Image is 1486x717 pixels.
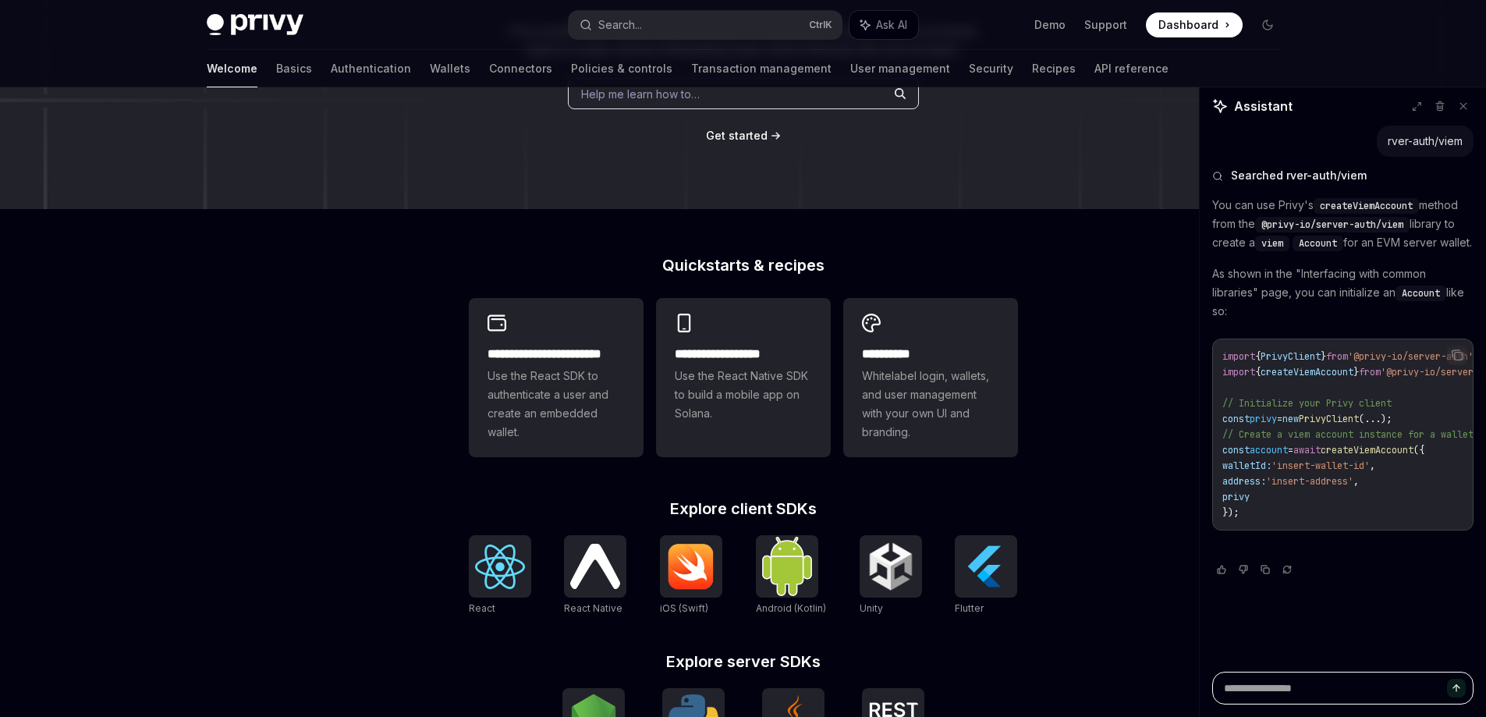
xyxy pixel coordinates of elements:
span: PrivyClient [1299,413,1359,425]
h2: Quickstarts & recipes [469,257,1018,273]
a: Wallets [430,50,470,87]
a: Dashboard [1146,12,1243,37]
p: You can use Privy's method from the library to create a for an EVM server wallet. [1212,196,1474,252]
div: rver-auth/viem [1388,133,1463,149]
span: Searched rver-auth/viem [1231,168,1367,183]
span: new [1282,413,1299,425]
span: const [1222,413,1250,425]
a: Authentication [331,50,411,87]
a: Connectors [489,50,552,87]
span: createViemAccount [1321,444,1413,456]
a: Welcome [207,50,257,87]
img: React Native [570,544,620,588]
span: React [469,602,495,614]
span: Unity [860,602,883,614]
span: iOS (Swift) [660,602,708,614]
span: = [1277,413,1282,425]
span: }); [1222,506,1239,519]
span: Account [1402,287,1440,300]
a: Transaction management [691,50,832,87]
span: Android (Kotlin) [756,602,826,614]
h2: Explore client SDKs [469,501,1018,516]
span: { [1255,350,1261,363]
a: **** **** **** ***Use the React Native SDK to build a mobile app on Solana. [656,298,831,457]
button: Searched rver-auth/viem [1212,168,1474,183]
span: Help me learn how to… [581,86,700,102]
a: Demo [1034,17,1066,33]
span: 'insert-address' [1266,475,1353,488]
a: FlutterFlutter [955,535,1017,616]
span: createViemAccount [1320,200,1413,212]
a: UnityUnity [860,535,922,616]
span: Flutter [955,602,984,614]
span: Assistant [1234,97,1293,115]
span: '@privy-io/server-auth' [1348,350,1474,363]
a: Android (Kotlin)Android (Kotlin) [756,535,826,616]
span: // Initialize your Privy client [1222,397,1392,410]
span: from [1359,366,1381,378]
button: Send message [1447,679,1466,697]
span: Ask AI [876,17,907,33]
a: **** *****Whitelabel login, wallets, and user management with your own UI and branding. [843,298,1018,457]
span: , [1353,475,1359,488]
span: Ctrl K [809,19,832,31]
span: ({ [1413,444,1424,456]
img: React [475,545,525,589]
span: await [1293,444,1321,456]
span: ( [1359,413,1364,425]
span: Whitelabel login, wallets, and user management with your own UI and branding. [862,367,999,442]
span: Use the React Native SDK to build a mobile app on Solana. [675,367,812,423]
img: iOS (Swift) [666,543,716,590]
span: account [1250,444,1288,456]
button: Ask AI [849,11,918,39]
a: Policies & controls [571,50,672,87]
span: address: [1222,475,1266,488]
span: privy [1250,413,1277,425]
a: API reference [1094,50,1169,87]
a: Get started [706,128,768,144]
a: iOS (Swift)iOS (Swift) [660,535,722,616]
a: React NativeReact Native [564,535,626,616]
span: , [1370,460,1375,472]
img: dark logo [207,14,303,36]
a: Security [969,50,1013,87]
span: const [1222,444,1250,456]
img: Unity [866,541,916,591]
span: PrivyClient [1261,350,1321,363]
span: createViemAccount [1261,366,1353,378]
span: ); [1381,413,1392,425]
img: Android (Kotlin) [762,537,812,595]
span: { [1255,366,1261,378]
h2: Explore server SDKs [469,654,1018,669]
span: @privy-io/server-auth/viem [1261,218,1403,231]
span: = [1288,444,1293,456]
div: Search... [598,16,642,34]
span: // Create a viem account instance for a wallet [1222,428,1474,441]
span: React Native [564,602,622,614]
a: Support [1084,17,1127,33]
a: ReactReact [469,535,531,616]
span: } [1321,350,1326,363]
span: from [1326,350,1348,363]
span: 'insert-wallet-id' [1271,460,1370,472]
span: Dashboard [1158,17,1218,33]
span: } [1353,366,1359,378]
img: Flutter [961,541,1011,591]
span: Get started [706,129,768,142]
a: Basics [276,50,312,87]
button: Search...CtrlK [569,11,842,39]
span: privy [1222,491,1250,503]
button: Copy the contents from the code block [1447,345,1467,365]
button: Toggle dark mode [1255,12,1280,37]
span: import [1222,366,1255,378]
p: As shown in the "Interfacing with common libraries" page, you can initialize an like so: [1212,264,1474,321]
span: import [1222,350,1255,363]
span: viem [1261,237,1283,250]
span: Account [1299,237,1337,250]
span: Use the React SDK to authenticate a user and create an embedded wallet. [488,367,625,442]
span: walletId: [1222,460,1271,472]
a: Recipes [1032,50,1076,87]
span: ... [1364,413,1381,425]
a: User management [850,50,950,87]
